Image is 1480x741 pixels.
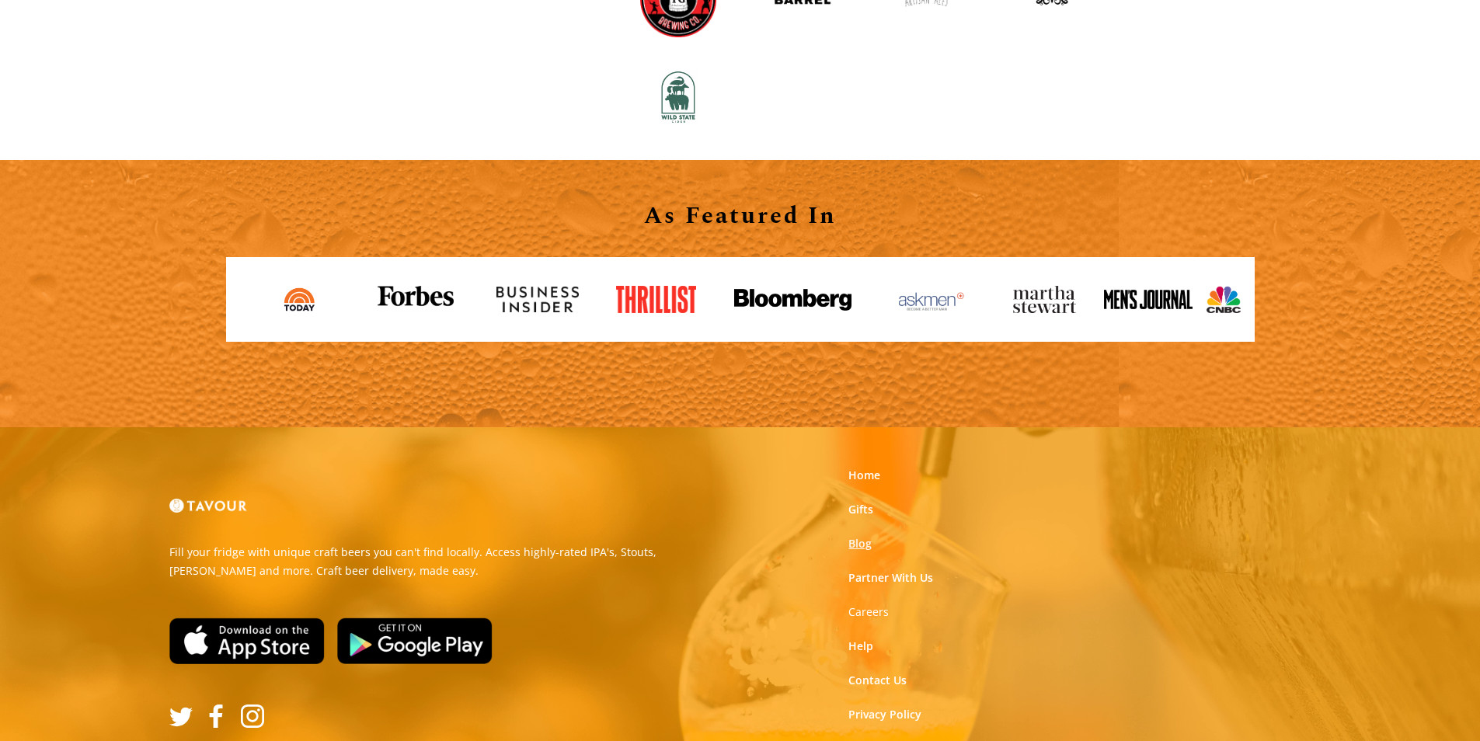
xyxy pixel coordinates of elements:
[848,502,873,517] a: Gifts
[848,536,872,551] a: Blog
[848,604,889,619] strong: Careers
[848,707,921,722] a: Privacy Policy
[848,673,907,688] a: Contact Us
[169,543,729,580] p: Fill your fridge with unique craft beers you can't find locally. Access highly-rated IPA's, Stout...
[848,604,889,620] a: Careers
[848,570,933,586] a: Partner With Us
[848,468,880,483] a: Home
[644,198,837,234] strong: As Featured In
[848,638,873,654] a: Help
